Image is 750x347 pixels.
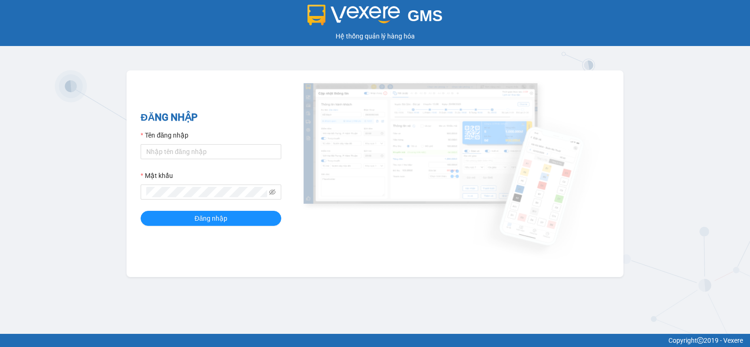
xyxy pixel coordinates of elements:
[307,14,443,22] a: GMS
[141,130,188,140] label: Tên đăng nhập
[141,144,281,159] input: Tên đăng nhập
[407,7,442,24] span: GMS
[195,213,227,224] span: Đăng nhập
[2,31,748,41] div: Hệ thống quản lý hàng hóa
[269,189,276,195] span: eye-invisible
[146,187,267,197] input: Mật khẩu
[307,5,400,25] img: logo 2
[697,337,704,344] span: copyright
[141,170,173,181] label: Mật khẩu
[141,211,281,226] button: Đăng nhập
[7,335,743,346] div: Copyright 2019 - Vexere
[141,110,281,125] h2: ĐĂNG NHẬP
